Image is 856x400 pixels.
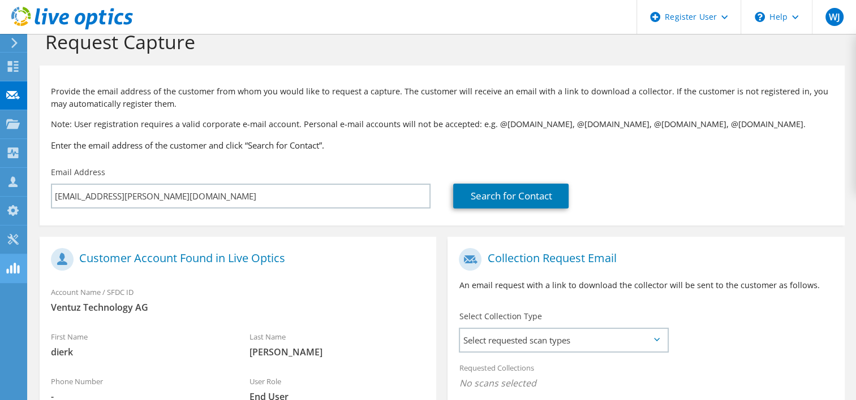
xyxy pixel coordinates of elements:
[51,118,833,131] p: Note: User registration requires a valid corporate e-mail account. Personal e-mail accounts will ...
[250,346,425,358] span: [PERSON_NAME]
[45,30,833,54] h1: Request Capture
[459,248,827,271] h1: Collection Request Email
[51,346,227,358] span: dierk
[238,325,437,364] div: Last Name
[755,12,765,22] svg: \n
[448,356,844,398] div: Requested Collections
[460,329,666,351] span: Select requested scan types
[51,248,419,271] h1: Customer Account Found in Live Optics
[51,139,833,151] h3: Enter the email address of the customer and click “Search for Contact”.
[51,167,105,178] label: Email Address
[40,325,238,364] div: First Name
[40,280,436,319] div: Account Name / SFDC ID
[459,279,833,292] p: An email request with a link to download the collector will be sent to the customer as follows.
[459,311,541,322] label: Select Collection Type
[51,85,833,110] p: Provide the email address of the customer from whom you would like to request a capture. The cust...
[453,184,569,208] a: Search for Contact
[51,301,425,314] span: Ventuz Technology AG
[825,8,844,26] span: WJ
[459,377,833,389] span: No scans selected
